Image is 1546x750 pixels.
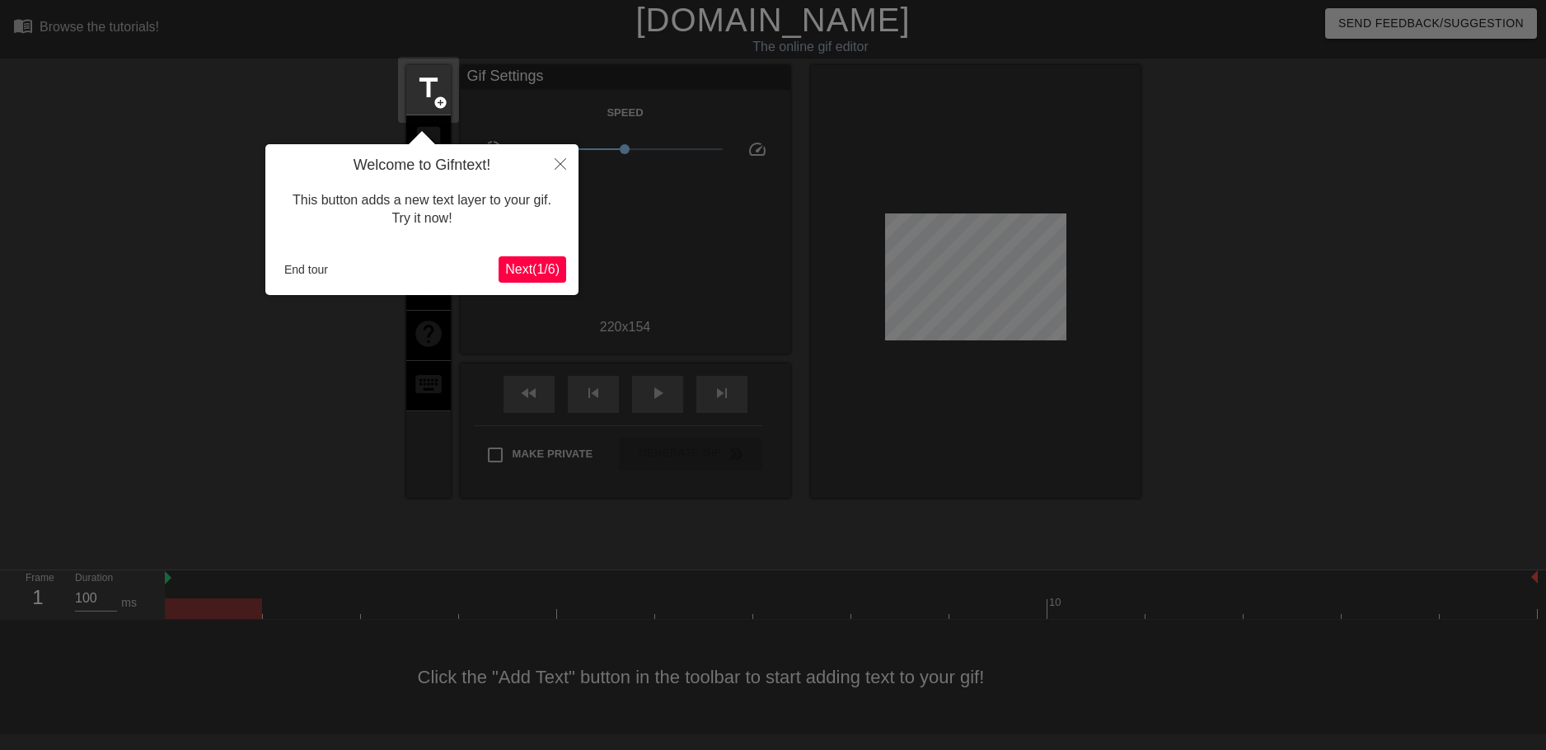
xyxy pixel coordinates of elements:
h4: Welcome to Gifntext! [278,157,566,175]
span: Next ( 1 / 6 ) [505,262,560,276]
button: Close [542,144,579,182]
button: End tour [278,257,335,282]
div: This button adds a new text layer to your gif. Try it now! [278,175,566,245]
button: Next [499,256,566,283]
